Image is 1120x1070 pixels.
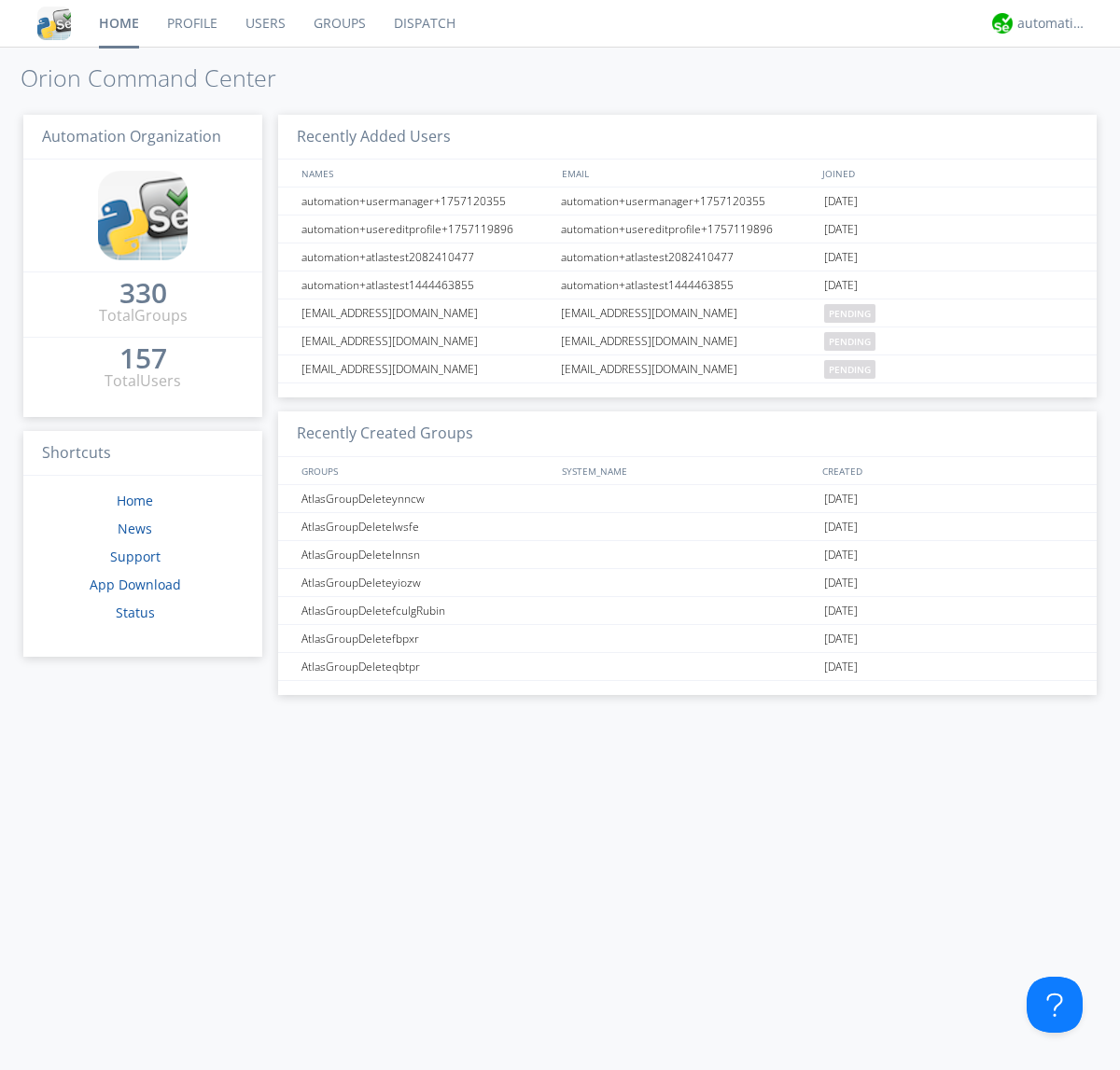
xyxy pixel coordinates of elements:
[119,349,167,370] a: 157
[297,597,555,624] div: AtlasGroupDeletefculgRubin
[105,370,181,392] div: Total Users
[297,188,555,215] div: automation+usermanager+1757120355
[556,215,819,243] div: automation+usereditprofile+1757119896
[824,597,858,625] span: [DATE]
[278,653,1097,681] a: AtlasGroupDeleteqbtpr[DATE]
[23,431,262,477] h3: Shortcuts
[119,284,167,302] div: 330
[297,457,553,484] div: GROUPS
[278,355,1097,383] a: [EMAIL_ADDRESS][DOMAIN_NAME][EMAIL_ADDRESS][DOMAIN_NAME]pending
[297,653,555,680] div: AtlasGroupDeleteqbtpr
[37,7,71,40] img: cddb5a64eb264b2086981ab96f4c1ba7
[824,541,858,569] span: [DATE]
[818,457,1079,484] div: CREATED
[824,513,858,541] span: [DATE]
[824,332,875,351] span: pending
[116,604,155,621] a: Status
[90,576,181,593] a: App Download
[824,304,875,323] span: pending
[824,625,858,653] span: [DATE]
[297,625,555,652] div: AtlasGroupDeletefbpxr
[297,215,555,243] div: automation+usereditprofile+1757119896
[556,188,819,215] div: automation+usermanager+1757120355
[824,188,858,215] span: [DATE]
[556,355,819,382] div: [EMAIL_ADDRESS][DOMAIN_NAME]
[297,569,555,596] div: AtlasGroupDeleteyiozw
[278,625,1097,653] a: AtlasGroupDeletefbpxr[DATE]
[278,569,1097,597] a: AtlasGroupDeleteyiozw[DATE]
[556,327,819,354] div: [EMAIL_ADDRESS][DOMAIN_NAME]
[278,188,1097,215] a: automation+usermanager+1757120355automation+usermanager+1757120355[DATE]
[118,520,152,537] a: News
[278,299,1097,327] a: [EMAIL_ADDRESS][DOMAIN_NAME][EMAIL_ADDRESS][DOMAIN_NAME]pending
[297,355,555,382] div: [EMAIL_ADDRESS][DOMAIN_NAME]
[278,485,1097,513] a: AtlasGroupDeleteynncw[DATE]
[297,160,553,187] div: NAMES
[1017,14,1087,33] div: automation+atlas
[42,126,221,146] span: Automation Organization
[297,513,555,540] div: AtlasGroupDeletelwsfe
[278,215,1097,243] a: automation+usereditprofile+1757119896automation+usereditprofile+1757119896[DATE]
[557,457,818,484] div: SYSTEM_NAME
[824,653,858,681] span: [DATE]
[824,360,875,379] span: pending
[297,243,555,271] div: automation+atlastest2082410477
[297,327,555,354] div: [EMAIL_ADDRESS][DOMAIN_NAME]
[278,243,1097,271] a: automation+atlastest2082410477automation+atlastest2082410477[DATE]
[99,305,188,327] div: Total Groups
[297,299,555,327] div: [EMAIL_ADDRESS][DOMAIN_NAME]
[98,171,188,260] img: cddb5a64eb264b2086981ab96f4c1ba7
[297,541,555,568] div: AtlasGroupDeletelnnsn
[117,492,153,509] a: Home
[818,160,1079,187] div: JOINED
[278,597,1097,625] a: AtlasGroupDeletefculgRubin[DATE]
[824,243,858,271] span: [DATE]
[824,215,858,243] span: [DATE]
[556,243,819,271] div: automation+atlastest2082410477
[824,271,858,299] span: [DATE]
[278,513,1097,541] a: AtlasGroupDeletelwsfe[DATE]
[297,271,555,299] div: automation+atlastest1444463855
[119,284,167,305] a: 330
[278,115,1097,160] h3: Recently Added Users
[824,485,858,513] span: [DATE]
[278,411,1097,457] h3: Recently Created Groups
[278,271,1097,299] a: automation+atlastest1444463855automation+atlastest1444463855[DATE]
[824,569,858,597] span: [DATE]
[119,349,167,368] div: 157
[556,271,819,299] div: automation+atlastest1444463855
[297,485,555,512] div: AtlasGroupDeleteynncw
[278,327,1097,355] a: [EMAIL_ADDRESS][DOMAIN_NAME][EMAIL_ADDRESS][DOMAIN_NAME]pending
[1027,977,1083,1033] iframe: Toggle Customer Support
[992,13,1013,34] img: d2d01cd9b4174d08988066c6d424eccd
[278,541,1097,569] a: AtlasGroupDeletelnnsn[DATE]
[110,548,161,565] a: Support
[556,299,819,327] div: [EMAIL_ADDRESS][DOMAIN_NAME]
[557,160,818,187] div: EMAIL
